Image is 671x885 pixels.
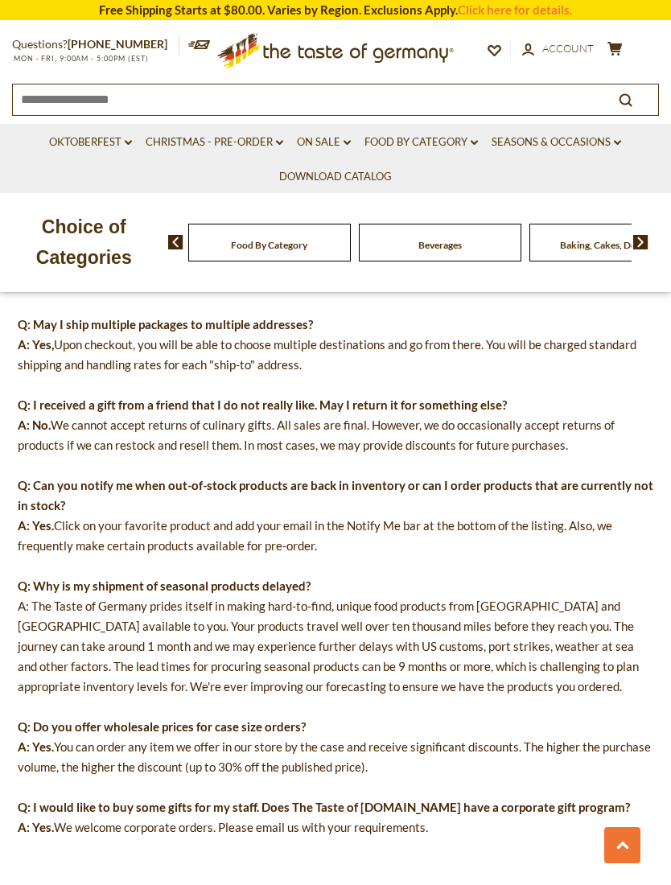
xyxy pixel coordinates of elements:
a: Baking, Cakes, Desserts [560,239,661,251]
strong: Q: I received a gift from a friend that I do not really like. May I return it for something else? [18,397,507,412]
a: On Sale [297,134,351,151]
a: Christmas - PRE-ORDER [146,134,283,151]
strong: A: Yes. [18,518,54,533]
a: Download Catalog [279,168,392,186]
strong: Q: Do you offer wholesale prices for case size orders? [18,719,306,734]
a: Account [522,40,594,58]
span: Account [542,42,594,55]
a: Seasons & Occasions [492,134,621,151]
strong: A: No. [18,418,51,432]
a: Food By Category [231,239,307,251]
p: Questions? [12,35,179,55]
a: Click here for details. [458,2,572,17]
a: Oktoberfest [49,134,132,151]
strong: A: Yes. [18,820,54,834]
img: previous arrow [168,235,183,249]
strong: Q: Can you notify me when out-of-stock products are back in inventory or can I order products tha... [18,478,653,512]
a: Food By Category [364,134,478,151]
a: Beverages [418,239,462,251]
strong: Q: Why is my shipment of seasonal products delayed? [18,578,311,593]
a: [PHONE_NUMBER] [68,37,167,51]
strong: A: Yes, [18,337,54,352]
strong: Q: May I ship multiple packages to multiple addresses? [18,317,313,331]
strong: A: Yes. [18,739,54,754]
strong: Q: I would like to buy some gifts for my staff. Does The Taste of [DOMAIN_NAME] have a corporate ... [18,800,630,814]
span: MON - FRI, 9:00AM - 5:00PM (EST) [12,54,149,63]
img: next arrow [633,235,648,249]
